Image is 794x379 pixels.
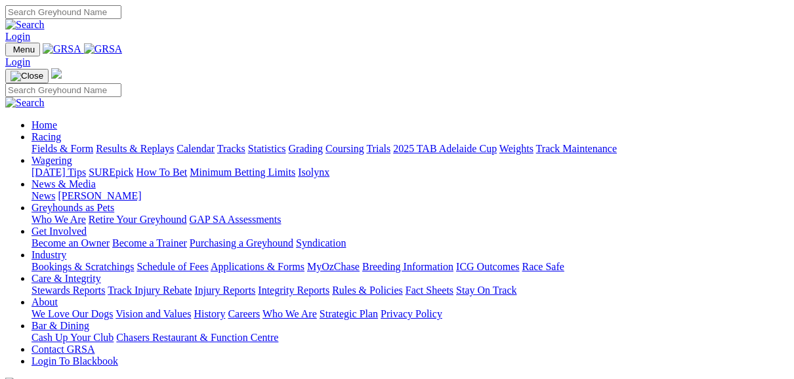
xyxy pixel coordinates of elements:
[96,143,174,154] a: Results & Replays
[31,332,114,343] a: Cash Up Your Club
[5,69,49,83] button: Toggle navigation
[5,56,30,68] a: Login
[456,261,519,272] a: ICG Outcomes
[31,285,105,296] a: Stewards Reports
[13,45,35,54] span: Menu
[31,237,789,249] div: Get Involved
[190,167,295,178] a: Minimum Betting Limits
[10,71,43,81] img: Close
[51,68,62,79] img: logo-grsa-white.png
[31,273,101,284] a: Care & Integrity
[31,261,134,272] a: Bookings & Scratchings
[31,249,66,260] a: Industry
[194,308,225,319] a: History
[248,143,286,154] a: Statistics
[228,308,260,319] a: Careers
[217,143,245,154] a: Tracks
[31,143,93,154] a: Fields & Form
[190,214,282,225] a: GAP SA Assessments
[406,285,453,296] a: Fact Sheets
[5,31,30,42] a: Login
[31,214,86,225] a: Who We Are
[332,285,403,296] a: Rules & Policies
[31,320,89,331] a: Bar & Dining
[31,261,789,273] div: Industry
[325,143,364,154] a: Coursing
[362,261,453,272] a: Breeding Information
[112,237,187,249] a: Become a Trainer
[211,261,304,272] a: Applications & Forms
[31,167,789,178] div: Wagering
[31,355,118,367] a: Login To Blackbook
[58,190,141,201] a: [PERSON_NAME]
[320,308,378,319] a: Strategic Plan
[499,143,533,154] a: Weights
[31,190,789,202] div: News & Media
[522,261,564,272] a: Race Safe
[115,308,191,319] a: Vision and Values
[31,226,87,237] a: Get Involved
[31,190,55,201] a: News
[31,296,58,308] a: About
[381,308,442,319] a: Privacy Policy
[136,261,208,272] a: Schedule of Fees
[31,344,94,355] a: Contact GRSA
[31,143,789,155] div: Racing
[89,167,133,178] a: SUREpick
[262,308,317,319] a: Who We Are
[5,19,45,31] img: Search
[296,237,346,249] a: Syndication
[31,308,113,319] a: We Love Our Dogs
[31,155,72,166] a: Wagering
[194,285,255,296] a: Injury Reports
[190,237,293,249] a: Purchasing a Greyhound
[536,143,617,154] a: Track Maintenance
[116,332,278,343] a: Chasers Restaurant & Function Centre
[89,214,187,225] a: Retire Your Greyhound
[108,285,192,296] a: Track Injury Rebate
[289,143,323,154] a: Grading
[31,178,96,190] a: News & Media
[31,237,110,249] a: Become an Owner
[31,332,789,344] div: Bar & Dining
[5,83,121,97] input: Search
[31,285,789,296] div: Care & Integrity
[177,143,215,154] a: Calendar
[31,214,789,226] div: Greyhounds as Pets
[5,43,40,56] button: Toggle navigation
[31,202,114,213] a: Greyhounds as Pets
[366,143,390,154] a: Trials
[5,5,121,19] input: Search
[84,43,123,55] img: GRSA
[298,167,329,178] a: Isolynx
[31,119,57,130] a: Home
[307,261,360,272] a: MyOzChase
[43,43,81,55] img: GRSA
[136,167,188,178] a: How To Bet
[456,285,516,296] a: Stay On Track
[31,308,789,320] div: About
[258,285,329,296] a: Integrity Reports
[31,167,86,178] a: [DATE] Tips
[31,131,61,142] a: Racing
[5,97,45,109] img: Search
[393,143,497,154] a: 2025 TAB Adelaide Cup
